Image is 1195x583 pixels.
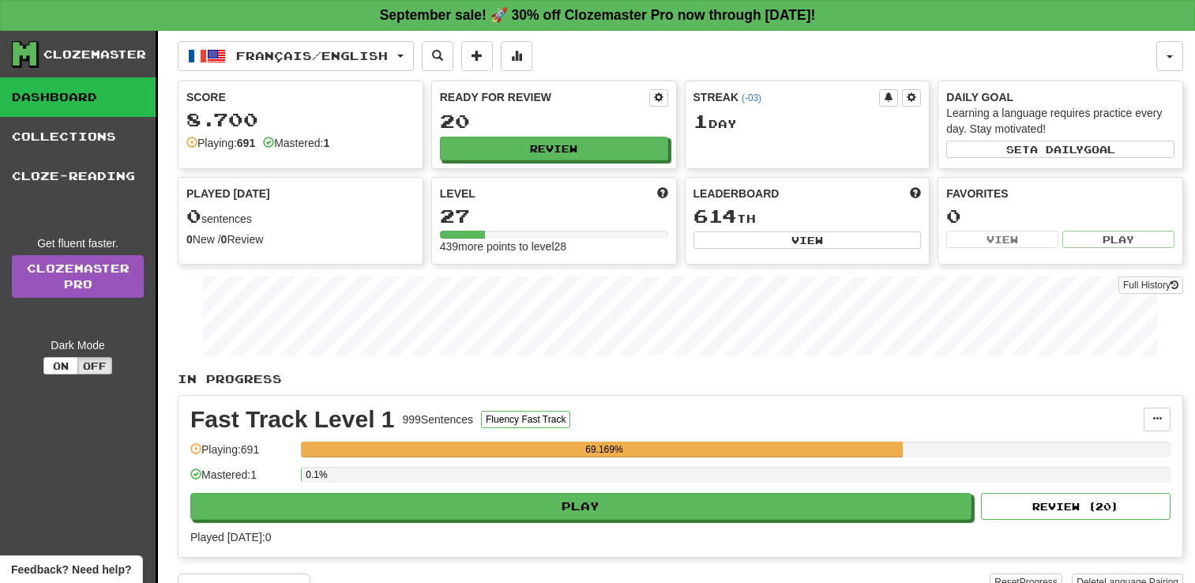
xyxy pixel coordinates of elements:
[403,412,474,427] div: 999 Sentences
[236,49,388,62] span: Français / English
[186,135,255,151] div: Playing:
[186,89,415,105] div: Score
[178,371,1183,387] p: In Progress
[422,41,453,71] button: Search sentences
[306,442,902,457] div: 69.169%
[186,186,270,201] span: Played [DATE]
[186,233,193,246] strong: 0
[77,357,112,374] button: Off
[221,233,227,246] strong: 0
[946,186,1174,201] div: Favorites
[43,357,78,374] button: On
[946,206,1174,226] div: 0
[440,137,668,160] button: Review
[186,206,415,227] div: sentences
[178,41,414,71] button: Français/English
[946,231,1058,248] button: View
[380,7,816,23] strong: September sale! 🚀 30% off Clozemaster Pro now through [DATE]!
[501,41,532,71] button: More stats
[190,408,395,431] div: Fast Track Level 1
[263,135,329,151] div: Mastered:
[12,235,144,251] div: Get fluent faster.
[910,186,921,201] span: This week in points, UTC
[440,186,475,201] span: Level
[481,411,570,428] button: Fluency Fast Track
[190,442,293,468] div: Playing: 691
[440,206,668,226] div: 27
[237,137,255,149] strong: 691
[12,255,144,298] a: ClozemasterPro
[946,141,1174,158] button: Seta dailygoal
[693,206,922,227] div: th
[186,110,415,130] div: 8.700
[43,47,146,62] div: Clozemaster
[693,231,922,249] button: View
[657,186,668,201] span: Score more points to level up
[190,493,971,520] button: Play
[693,205,737,227] span: 614
[742,92,761,103] a: (-03)
[440,239,668,254] div: 439 more points to level 28
[11,562,131,577] span: Open feedback widget
[946,89,1174,105] div: Daily Goal
[440,111,668,131] div: 20
[190,531,271,544] span: Played [DATE]: 0
[693,110,708,132] span: 1
[1118,276,1183,294] button: Full History
[693,111,922,132] div: Day
[323,137,329,149] strong: 1
[693,89,880,105] div: Streak
[190,467,293,493] div: Mastered: 1
[186,231,415,247] div: New / Review
[981,493,1171,520] button: Review (20)
[440,89,649,105] div: Ready for Review
[1062,231,1174,248] button: Play
[693,186,780,201] span: Leaderboard
[1030,144,1084,155] span: a daily
[186,205,201,227] span: 0
[946,105,1174,137] div: Learning a language requires practice every day. Stay motivated!
[12,337,144,353] div: Dark Mode
[461,41,493,71] button: Add sentence to collection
